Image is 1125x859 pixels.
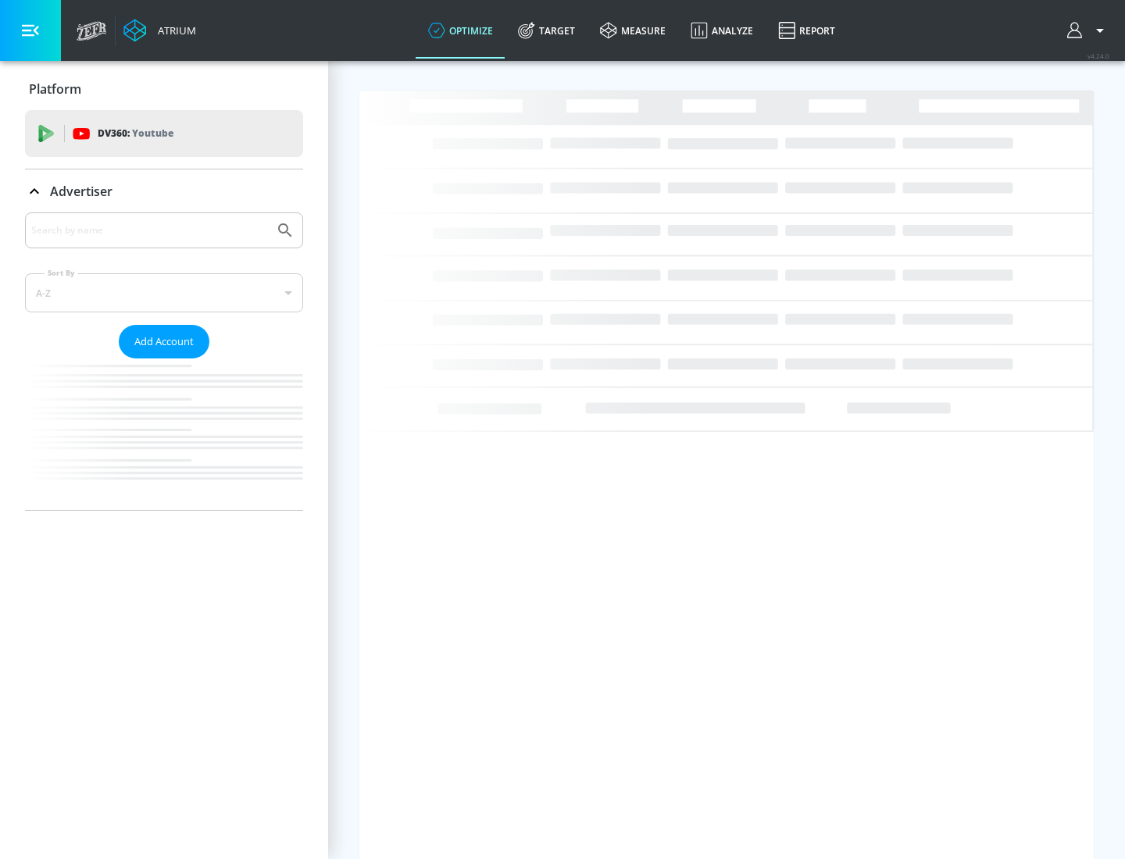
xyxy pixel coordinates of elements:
[25,212,303,510] div: Advertiser
[25,110,303,157] div: DV360: Youtube
[25,67,303,111] div: Platform
[678,2,766,59] a: Analyze
[25,169,303,213] div: Advertiser
[416,2,505,59] a: optimize
[505,2,587,59] a: Target
[25,273,303,312] div: A-Z
[587,2,678,59] a: measure
[25,358,303,510] nav: list of Advertiser
[29,80,81,98] p: Platform
[98,125,173,142] p: DV360:
[50,183,112,200] p: Advertiser
[45,268,78,278] label: Sort By
[132,125,173,141] p: Youtube
[119,325,209,358] button: Add Account
[1087,52,1109,60] span: v 4.24.0
[123,19,196,42] a: Atrium
[766,2,848,59] a: Report
[134,333,194,351] span: Add Account
[31,220,268,241] input: Search by name
[152,23,196,37] div: Atrium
